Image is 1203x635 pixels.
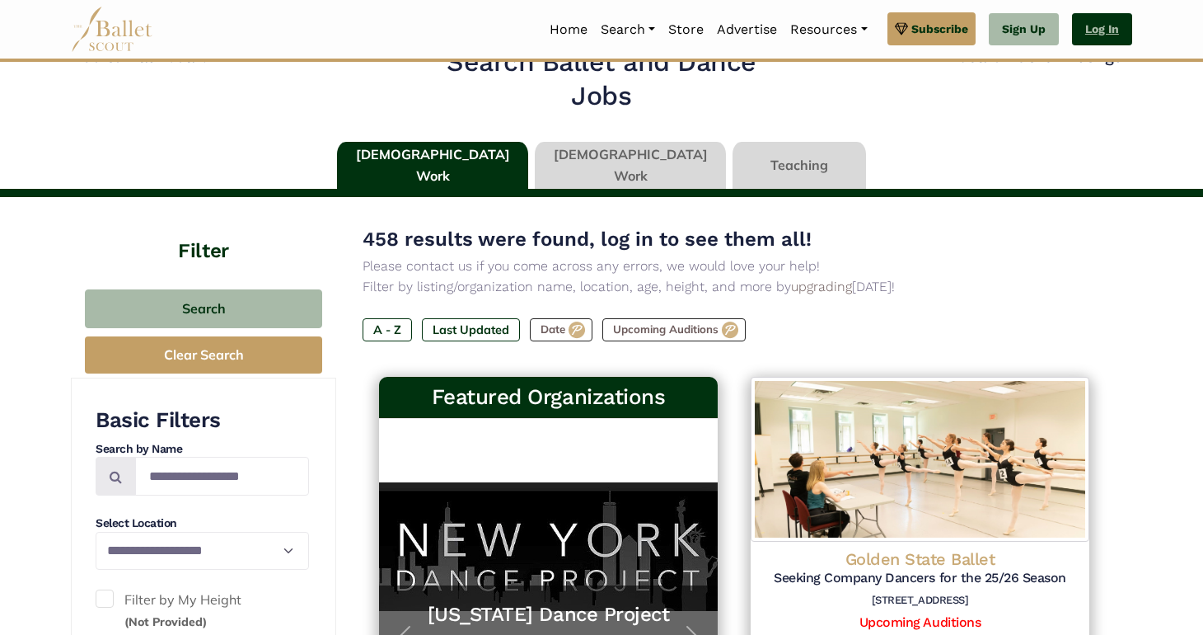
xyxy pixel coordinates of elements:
[135,457,309,496] input: Search by names...
[530,318,592,341] label: Date
[85,336,322,374] button: Clear Search
[543,12,594,47] a: Home
[531,142,729,190] li: [DEMOGRAPHIC_DATA] Work
[989,13,1059,46] a: Sign Up
[751,377,1089,542] img: Logo
[416,45,788,114] h2: Search Ballet and Dance Jobs
[784,12,873,47] a: Resources
[911,20,968,38] span: Subscribe
[363,318,412,341] label: A - Z
[334,142,531,190] li: [DEMOGRAPHIC_DATA] Work
[392,383,704,412] h3: Featured Organizations
[602,318,746,341] label: Upcoming Auditions
[422,318,520,341] label: Last Updated
[124,614,207,629] small: (Not Provided)
[71,46,210,66] a: <Go to Dashboard
[96,441,309,458] h4: Search by Name
[96,590,309,632] label: Filter by My Height
[396,602,701,628] a: [US_STATE] Dance Project
[363,276,1106,298] p: Filter by listing/organization name, location, age, height, and more by [DATE]!
[71,197,336,265] h4: Filter
[791,279,852,294] a: upgrading
[887,12,976,45] a: Subscribe
[957,46,1132,66] a: Search Other Listings>
[1122,45,1132,66] code: >
[764,548,1076,570] h4: Golden State Ballet
[594,12,662,47] a: Search
[71,45,81,66] code: <
[710,12,784,47] a: Advertise
[859,614,981,630] a: Upcoming Auditions
[96,407,309,435] h3: Basic Filters
[96,515,309,532] h4: Select Location
[662,12,710,47] a: Store
[363,228,812,251] span: 458 results were found, log in to see them all!
[85,289,322,328] button: Search
[363,256,1106,277] p: Please contact us if you come across any errors, we would love your help!
[1072,13,1132,46] a: Log In
[764,570,1076,587] h5: Seeking Company Dancers for the 25/26 Season
[764,594,1076,608] h6: [STREET_ADDRESS]
[895,20,908,38] img: gem.svg
[729,142,869,190] li: Teaching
